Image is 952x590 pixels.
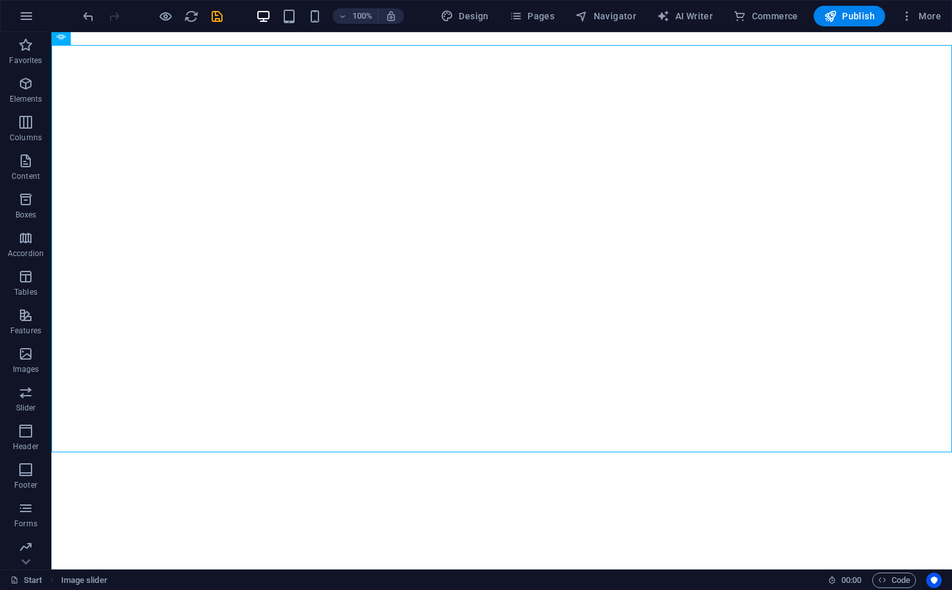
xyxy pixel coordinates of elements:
p: Boxes [15,210,37,220]
button: Code [872,573,916,588]
p: Elements [10,94,42,104]
span: Publish [824,10,875,23]
p: Tables [14,287,37,297]
i: Reload page [184,9,199,24]
span: Code [878,573,910,588]
span: Pages [509,10,554,23]
nav: breadcrumb [61,573,107,588]
span: More [901,10,941,23]
span: : [850,575,852,585]
button: Usercentrics [926,573,942,588]
span: Commerce [733,10,798,23]
p: Favorites [9,55,42,66]
button: 100% [333,8,378,24]
p: Images [13,364,39,374]
p: Features [10,326,41,336]
p: Accordion [8,248,44,259]
span: Navigator [575,10,636,23]
span: Click to select. Double-click to edit [61,573,107,588]
button: reload [183,8,199,24]
p: Header [13,441,39,452]
button: More [895,6,946,26]
span: AI Writer [657,10,713,23]
span: Design [441,10,489,23]
a: Click to cancel selection. Double-click to open Pages [10,573,42,588]
button: Design [435,6,494,26]
p: Footer [14,480,37,490]
span: 00 00 [841,573,861,588]
button: Click here to leave preview mode and continue editing [158,8,173,24]
i: Undo: Move elements (Ctrl+Z) [81,9,96,24]
button: Pages [504,6,560,26]
button: save [209,8,224,24]
h6: 100% [352,8,372,24]
i: Save (Ctrl+S) [210,9,224,24]
p: Content [12,171,40,181]
p: Columns [10,133,42,143]
p: Forms [14,519,37,529]
p: Slider [16,403,36,413]
button: Publish [814,6,885,26]
button: Commerce [728,6,803,26]
h6: Session time [828,573,862,588]
i: On resize automatically adjust zoom level to fit chosen device. [385,10,397,22]
button: AI Writer [652,6,718,26]
button: Navigator [570,6,641,26]
button: undo [80,8,96,24]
